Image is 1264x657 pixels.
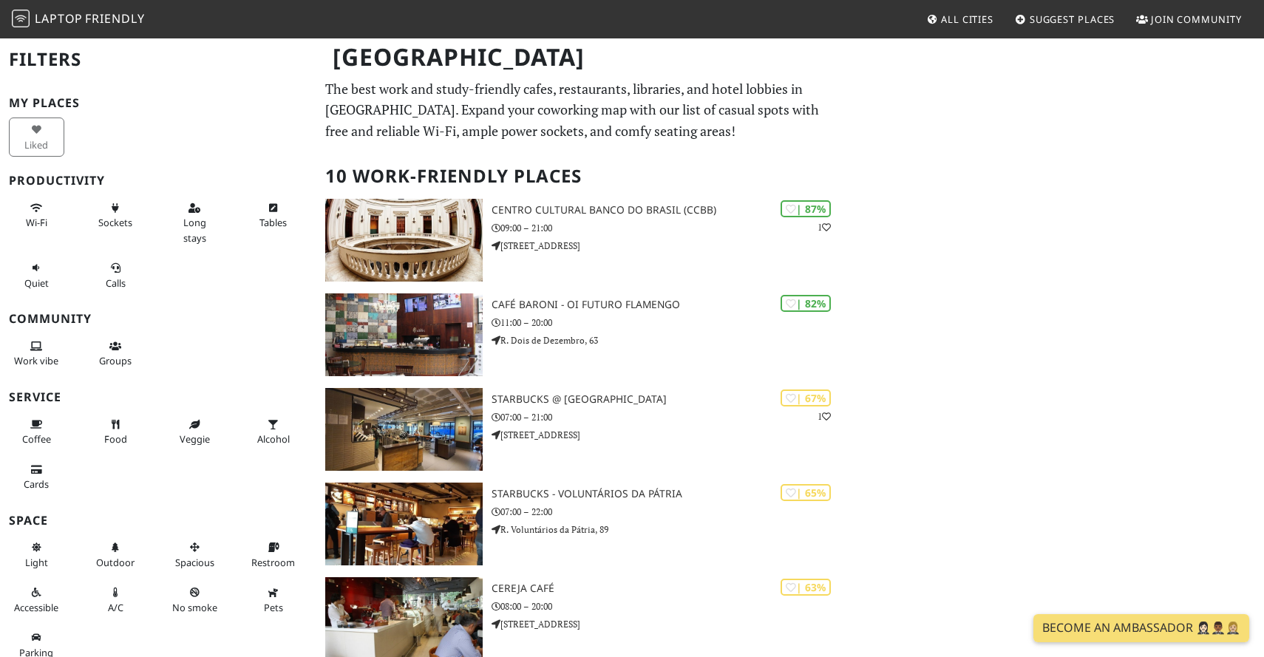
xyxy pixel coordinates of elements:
[98,216,132,229] span: Power sockets
[183,216,206,244] span: Long stays
[9,256,64,295] button: Quiet
[167,196,222,250] button: Long stays
[9,514,307,528] h3: Space
[88,196,143,235] button: Sockets
[9,37,307,82] h2: Filters
[246,196,302,235] button: Tables
[264,601,283,614] span: Pet friendly
[325,78,835,142] p: The best work and study-friendly cafes, restaurants, libraries, and hotel lobbies in [GEOGRAPHIC_...
[9,535,64,574] button: Light
[1151,13,1242,26] span: Join Community
[251,556,295,569] span: Restroom
[9,312,307,326] h3: Community
[257,432,290,446] span: Alcohol
[492,299,843,311] h3: Café Baroni - Oi Futuro Flamengo
[781,389,831,406] div: | 67%
[492,505,843,519] p: 07:00 – 22:00
[12,10,30,27] img: LaptopFriendly
[96,556,135,569] span: Outdoor area
[35,10,83,27] span: Laptop
[492,582,843,595] h3: Cereja Café
[14,354,58,367] span: People working
[492,333,843,347] p: R. Dois de Dezembro, 63
[9,174,307,188] h3: Productivity
[492,599,843,613] p: 08:00 – 20:00
[325,293,483,376] img: Café Baroni - Oi Futuro Flamengo
[316,483,843,565] a: Starbucks - Voluntários da Pátria | 65% Starbucks - Voluntários da Pátria 07:00 – 22:00 R. Volunt...
[259,216,287,229] span: Work-friendly tables
[9,196,64,235] button: Wi-Fi
[492,522,843,537] p: R. Voluntários da Pátria, 89
[85,10,144,27] span: Friendly
[246,580,302,619] button: Pets
[325,199,483,282] img: Centro Cultural Banco do Brasil (CCBB)
[104,432,127,446] span: Food
[492,617,843,631] p: [STREET_ADDRESS]
[88,580,143,619] button: A/C
[316,388,843,471] a: Starbucks @ Rua do Carmo | 67% 1 Starbucks @ [GEOGRAPHIC_DATA] 07:00 – 21:00 [STREET_ADDRESS]
[492,410,843,424] p: 07:00 – 21:00
[781,200,831,217] div: | 87%
[12,7,145,33] a: LaptopFriendly LaptopFriendly
[492,393,843,406] h3: Starbucks @ [GEOGRAPHIC_DATA]
[1130,6,1248,33] a: Join Community
[167,580,222,619] button: No smoke
[325,388,483,471] img: Starbucks @ Rua do Carmo
[246,535,302,574] button: Restroom
[941,13,993,26] span: All Cities
[781,579,831,596] div: | 63%
[167,535,222,574] button: Spacious
[1030,13,1115,26] span: Suggest Places
[25,556,48,569] span: Natural light
[88,334,143,373] button: Groups
[175,556,214,569] span: Spacious
[26,216,47,229] span: Stable Wi-Fi
[172,601,217,614] span: Smoke free
[492,239,843,253] p: [STREET_ADDRESS]
[24,477,49,491] span: Credit cards
[492,221,843,235] p: 09:00 – 21:00
[9,412,64,452] button: Coffee
[818,409,831,423] p: 1
[492,428,843,442] p: [STREET_ADDRESS]
[88,535,143,574] button: Outdoor
[246,412,302,452] button: Alcohol
[9,457,64,497] button: Cards
[325,483,483,565] img: Starbucks - Voluntários da Pátria
[920,6,999,33] a: All Cities
[9,580,64,619] button: Accessible
[108,601,123,614] span: Air conditioned
[492,316,843,330] p: 11:00 – 20:00
[180,432,210,446] span: Veggie
[9,96,307,110] h3: My Places
[24,276,49,290] span: Quiet
[106,276,126,290] span: Video/audio calls
[316,293,843,376] a: Café Baroni - Oi Futuro Flamengo | 82% Café Baroni - Oi Futuro Flamengo 11:00 – 20:00 R. Dois de ...
[88,256,143,295] button: Calls
[1033,614,1249,642] a: Become an Ambassador 🤵🏻‍♀️🤵🏾‍♂️🤵🏼‍♀️
[781,295,831,312] div: | 82%
[167,412,222,452] button: Veggie
[325,154,835,199] h2: 10 Work-Friendly Places
[22,432,51,446] span: Coffee
[316,199,843,282] a: Centro Cultural Banco do Brasil (CCBB) | 87% 1 Centro Cultural Banco do Brasil (CCBB) 09:00 – 21:...
[9,334,64,373] button: Work vibe
[14,601,58,614] span: Accessible
[492,488,843,500] h3: Starbucks - Voluntários da Pátria
[1009,6,1121,33] a: Suggest Places
[781,484,831,501] div: | 65%
[99,354,132,367] span: Group tables
[321,37,840,78] h1: [GEOGRAPHIC_DATA]
[88,412,143,452] button: Food
[492,204,843,217] h3: Centro Cultural Banco do Brasil (CCBB)
[9,390,307,404] h3: Service
[818,220,831,234] p: 1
